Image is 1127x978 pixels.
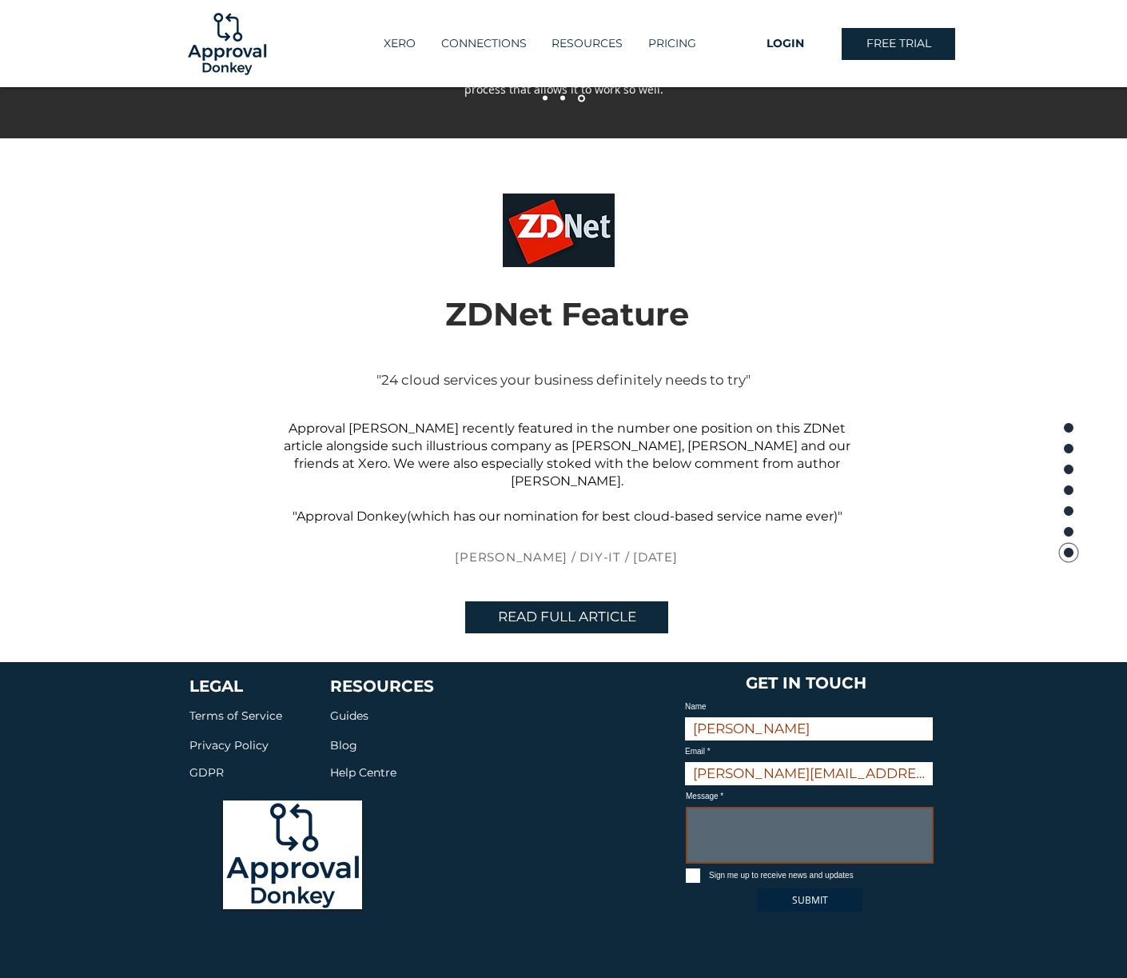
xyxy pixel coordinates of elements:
a: READ FULL ARTICLE [465,601,668,633]
span: READ FULL ARTICLE [498,608,636,627]
span: FREE TRIAL [866,36,931,52]
span: Terms of Service [189,709,282,723]
span: [PERSON_NAME] / DIY-IT / [DATE] [455,549,677,565]
span: GDPR [189,765,224,780]
span: RESOURCES [330,677,434,696]
a: Approval Donkey [297,509,407,524]
a: Blog [330,735,357,753]
span: ZDNet Feature [445,294,689,333]
p: PRICING [640,30,704,57]
a: CONNECTIONS [428,30,539,57]
img: Logo-01_edited.png [223,800,362,909]
span: Sign me up to receive news and updates [709,871,854,880]
span: SUBMIT [792,893,828,907]
span: Blog [330,738,357,752]
a: Help Centre [330,762,396,780]
span: Approval [PERSON_NAME] recently featured in the number one position on this ZDNet article alongsi... [284,421,850,489]
nav: Slides [536,94,591,102]
button: SUBMIT [757,888,862,912]
a: XERO [371,30,428,57]
label: Email [685,748,933,756]
a: LOGIN [728,28,842,60]
a: Copy of Slide 2 [560,96,565,101]
a: GDPR [189,762,224,780]
nav: Site [351,30,728,57]
a: Terms of Service [189,707,282,723]
p: RESOURCES [544,30,631,57]
a: Privacy Policy [189,735,269,753]
span: Privacy Policy [189,738,269,752]
img: Logo-01.png [184,1,270,87]
a: FREE TRIAL [842,28,955,60]
a: Slide 2 [578,94,585,102]
span: Help Centre [330,765,396,780]
a: LEGAL [189,677,243,696]
a: Slide 1 [543,96,548,101]
span: GET IN TOUCH [746,673,866,693]
label: Name [685,703,933,711]
label: Message [686,792,934,800]
nav: Page [1057,417,1080,561]
p: XERO [376,30,424,57]
span: LOGIN [767,36,804,52]
a: Guides [330,705,368,724]
p: CONNECTIONS [433,30,535,57]
div: RESOURCES [539,30,635,57]
span: Guides [330,709,368,723]
span: "24 cloud services your business definitely needs to try" [376,372,751,388]
span: " (which has our nomination for best cloud-based service name ever)" [293,509,842,524]
a: PRICING [635,30,708,57]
